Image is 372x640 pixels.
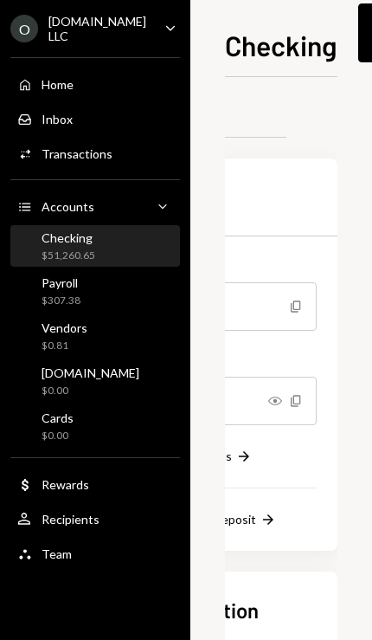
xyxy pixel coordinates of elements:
[10,138,180,169] a: Transactions
[42,546,72,561] div: Team
[42,275,80,290] div: Payroll
[42,384,139,398] div: $0.00
[42,365,139,380] div: [DOMAIN_NAME]
[42,249,95,263] div: $51,260.65
[10,15,38,42] div: O
[225,28,337,62] h1: Checking
[10,103,180,134] a: Inbox
[10,191,180,222] a: Accounts
[42,199,94,214] div: Accounts
[10,315,180,357] a: Vendors$0.81
[42,230,95,245] div: Checking
[42,477,89,492] div: Rewards
[10,538,180,569] a: Team
[42,146,112,161] div: Transactions
[42,339,87,353] div: $0.81
[10,360,180,402] a: [DOMAIN_NAME]$0.00
[10,68,180,100] a: Home
[42,411,74,425] div: Cards
[10,405,180,447] a: Cards$0.00
[42,320,87,335] div: Vendors
[10,503,180,534] a: Recipients
[48,14,151,43] div: [DOMAIN_NAME] LLC
[10,225,180,267] a: Checking$51,260.65
[42,512,99,527] div: Recipients
[42,294,80,308] div: $307.38
[42,429,74,443] div: $0.00
[10,469,180,500] a: Rewards
[42,77,74,92] div: Home
[42,112,73,126] div: Inbox
[10,270,180,312] a: Payroll$307.38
